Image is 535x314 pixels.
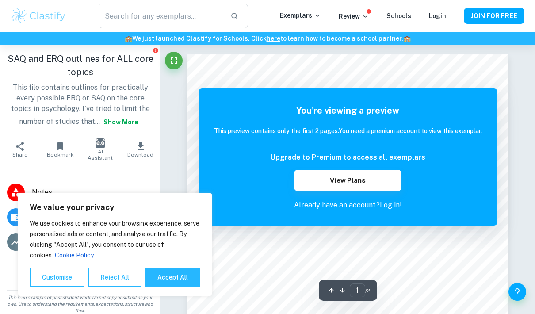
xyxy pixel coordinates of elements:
a: Login [429,12,446,19]
span: Bookmark [47,152,74,158]
p: Exemplars [280,11,321,20]
button: Customise [30,268,84,287]
p: This file contains outlines for practically every possible ERQ or SAQ on the core topics in psych... [7,82,153,130]
h6: This preview contains only the first 2 pages. You need a premium account to view this exemplar. [214,126,482,136]
button: Bookmark [40,137,80,162]
span: 🏫 [403,35,411,42]
a: Schools [386,12,411,19]
button: Download [120,137,160,162]
h6: We just launched Clastify for Schools. Click to learn how to become a school partner. [2,34,533,43]
a: Cookie Policy [54,251,94,259]
img: Clastify logo [11,7,67,25]
a: Log in! [380,201,402,209]
button: Help and Feedback [508,283,526,301]
button: JOIN FOR FREE [464,8,524,24]
a: here [267,35,280,42]
p: Already have an account? [214,200,482,211]
button: View Plans [294,170,401,191]
button: Report issue [152,47,159,54]
input: Search for any exemplars... [99,4,223,28]
span: Share [12,152,27,158]
span: 🏫 [125,35,132,42]
p: Review [339,11,369,21]
span: Notes [32,187,153,198]
p: We value your privacy [30,202,200,213]
span: This is an example of past student work. Do not copy or submit as your own. Use to understand the... [4,294,157,314]
p: We use cookies to enhance your browsing experience, serve personalised ads or content, and analys... [30,218,200,260]
span: Download [127,152,153,158]
button: Accept All [145,268,200,287]
span: AI Assistant [86,149,115,161]
div: We value your privacy [18,193,212,296]
button: Show more [100,114,142,130]
button: Fullscreen [165,52,183,69]
h5: You're viewing a preview [214,104,482,117]
h1: SAQ and ERQ outlines for ALL core topics [7,52,153,79]
button: Reject All [88,268,141,287]
button: AI Assistant [80,137,121,162]
h6: Upgrade to Premium to access all exemplars [271,152,425,163]
img: AI Assistant [96,138,105,148]
span: / 2 [365,287,370,295]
